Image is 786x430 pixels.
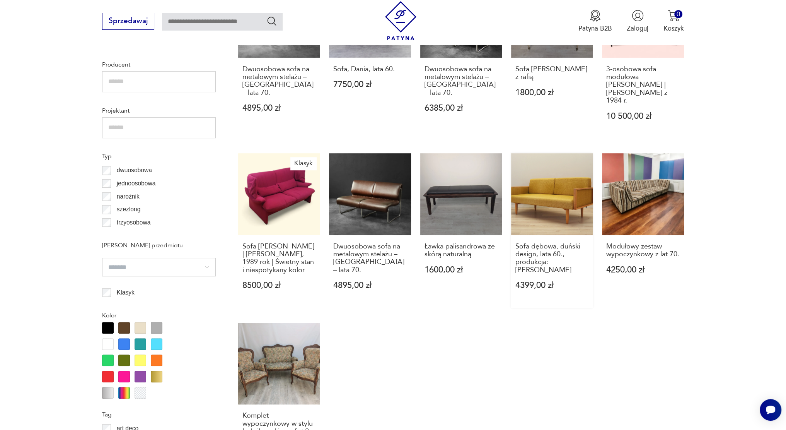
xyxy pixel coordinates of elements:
img: Patyna - sklep z meblami i dekoracjami vintage [381,1,420,40]
p: Czechosłowacja ( 3 ) [117,48,168,58]
h3: Sofa [PERSON_NAME] | [PERSON_NAME], 1989 rok | Świetny stan i niespotykany kolor [242,243,316,274]
a: Sprzedawaj [102,19,154,25]
a: Ławka palisandrowa ze skórą naturalnąŁawka palisandrowa ze skórą naturalną1600,00 zł [420,153,502,308]
img: Ikona medalu [589,10,601,22]
p: 10 500,00 zł [606,112,680,120]
a: Ikona medaluPatyna B2B [578,10,612,33]
p: trzyosobowa [117,218,151,228]
a: KlasykSofa Cassina Portovenere | Vico Magistretti, 1989 rok | Świetny stan i niespotykany kolorSo... [238,153,320,308]
a: Modułowy zestaw wypoczynkowy z lat 70.Modułowy zestaw wypoczynkowy z lat 70.4250,00 zł [602,153,684,308]
p: Tag [102,409,216,420]
a: Sofa dębowa, duński design, lata 60., produkcja: DaniaSofa dębowa, duński design, lata 60., produ... [511,153,593,308]
p: 4895,00 zł [242,104,316,112]
h3: 3-osobowa sofa modułowa [PERSON_NAME] | [PERSON_NAME] z 1984 r. [606,65,680,105]
p: szezlong [117,204,141,214]
a: Dwuosobowa sofa na metalowym stelażu – Niemcy – lata 70.Dwuosobowa sofa na metalowym stelażu – [G... [329,153,411,308]
p: narożnik [117,192,140,202]
h3: Sofa, Dania, lata 60. [333,65,407,73]
p: Patyna B2B [578,24,612,33]
p: Zaloguj [627,24,648,33]
p: Projektant [102,106,216,116]
img: Ikonka użytkownika [632,10,644,22]
p: Typ [102,151,216,161]
button: Sprzedawaj [102,13,154,30]
h3: Sofa [PERSON_NAME] z rafią [515,65,589,81]
button: Patyna B2B [578,10,612,33]
h3: Ławka palisandrowa ze skórą naturalną [424,243,498,259]
p: 7750,00 zł [333,81,407,89]
p: 1800,00 zł [515,89,589,97]
h3: Modułowy zestaw wypoczynkowy z lat 70. [606,243,680,259]
p: jednoosobowa [117,178,156,188]
div: 0 [674,10,682,18]
h3: Dwuosobowa sofa na metalowym stelażu – [GEOGRAPHIC_DATA] – lata 70. [242,65,316,97]
p: Kolor [102,310,216,320]
p: [PERSON_NAME] przedmiotu [102,240,216,250]
p: Koszyk [663,24,684,33]
p: dwuosobowa [117,165,152,175]
p: 8500,00 zł [242,281,316,290]
img: Ikona koszyka [668,10,680,22]
p: 4895,00 zł [333,281,407,290]
button: Szukaj [266,15,278,27]
p: Producent [102,60,216,70]
p: 6385,00 zł [424,104,498,112]
h3: Dwuosobowa sofa na metalowym stelażu – [GEOGRAPHIC_DATA] – lata 70. [424,65,498,97]
h3: Sofa dębowa, duński design, lata 60., produkcja: [PERSON_NAME] [515,243,589,274]
p: 1600,00 zł [424,266,498,274]
h3: Dwuosobowa sofa na metalowym stelażu – [GEOGRAPHIC_DATA] – lata 70. [333,243,407,274]
p: 4250,00 zł [606,266,680,274]
button: 0Koszyk [663,10,684,33]
p: Klasyk [117,288,135,298]
button: Zaloguj [627,10,648,33]
p: 4399,00 zł [515,281,589,290]
iframe: Smartsupp widget button [760,399,781,421]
